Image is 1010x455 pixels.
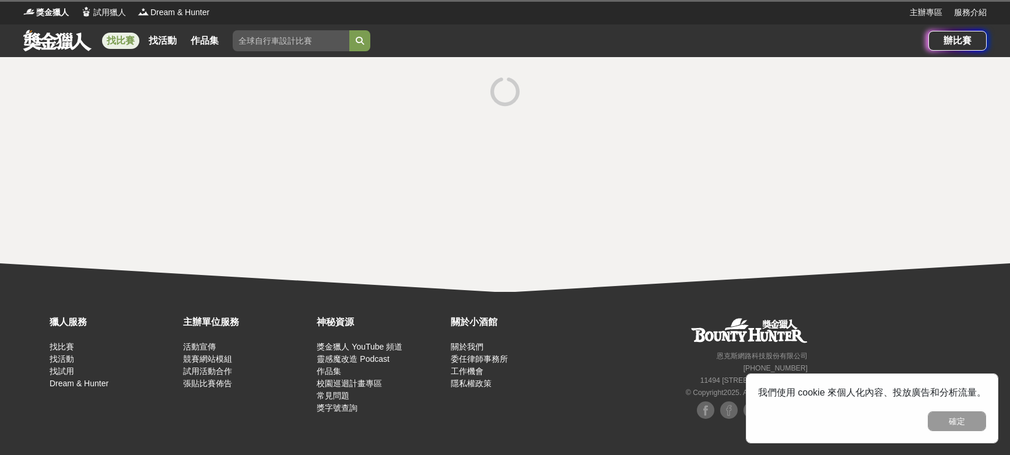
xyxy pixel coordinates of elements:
[23,6,69,19] a: Logo獎金獵人
[317,366,341,376] a: 作品集
[183,366,232,376] a: 試用活動合作
[183,379,232,388] a: 張貼比賽佈告
[744,364,808,372] small: [PHONE_NUMBER]
[50,315,177,329] div: 獵人服務
[317,315,444,329] div: 神秘資源
[183,354,232,364] a: 競賽網站模組
[910,6,942,19] a: 主辦專區
[317,379,382,388] a: 校園巡迴計畫專區
[758,387,986,397] span: 我們使用 cookie 來個人化內容、投放廣告和分析流量。
[928,411,986,431] button: 確定
[451,379,492,388] a: 隱私權政策
[451,366,483,376] a: 工作機會
[50,366,74,376] a: 找試用
[183,315,311,329] div: 主辦單位服務
[720,401,738,419] img: Facebook
[50,379,108,388] a: Dream & Hunter
[183,342,216,351] a: 活動宣傳
[451,315,578,329] div: 關於小酒館
[744,401,761,419] img: Plurk
[686,389,808,397] small: © Copyright 2025 . All Rights Reserved.
[80,6,92,17] img: Logo
[697,401,714,419] img: Facebook
[317,342,402,351] a: 獎金獵人 YouTube 頻道
[50,342,74,351] a: 找比賽
[317,391,349,400] a: 常見問題
[93,6,126,19] span: 試用獵人
[23,6,35,17] img: Logo
[233,30,349,51] input: 全球自行車設計比賽
[50,354,74,364] a: 找活動
[317,354,389,364] a: 靈感魔改造 Podcast
[451,354,508,364] a: 委任律師事務所
[144,33,181,49] a: 找活動
[928,31,987,51] a: 辦比賽
[451,342,483,351] a: 關於我們
[102,33,139,49] a: 找比賽
[954,6,987,19] a: 服務介紹
[138,6,209,19] a: LogoDream & Hunter
[80,6,126,19] a: Logo試用獵人
[700,376,808,385] small: 11494 [STREET_ADDRESS] 3 樓
[36,6,69,19] span: 獎金獵人
[150,6,209,19] span: Dream & Hunter
[138,6,149,17] img: Logo
[717,352,808,360] small: 恩克斯網路科技股份有限公司
[186,33,223,49] a: 作品集
[317,403,357,412] a: 獎字號查詢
